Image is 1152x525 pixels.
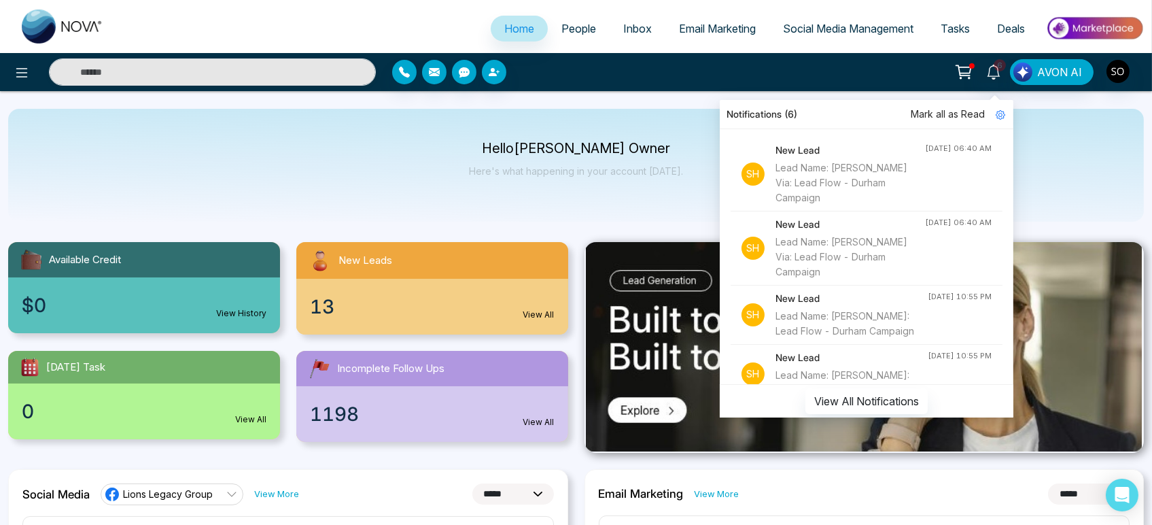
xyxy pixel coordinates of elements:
[775,368,928,398] div: Lead Name: [PERSON_NAME]: Lead Flow - Durham Campaign
[288,242,576,335] a: New Leads13View All
[741,303,765,326] p: Sh
[983,16,1038,41] a: Deals
[679,22,756,35] span: Email Marketing
[1045,13,1144,44] img: Market-place.gif
[805,388,928,414] button: View All Notifications
[665,16,769,41] a: Email Marketing
[1106,60,1130,83] img: User Avatar
[22,397,34,426] span: 0
[769,16,927,41] a: Social Media Management
[22,10,103,44] img: Nova CRM Logo
[19,356,41,378] img: todayTask.svg
[22,291,46,320] span: $0
[775,291,928,306] h4: New Lead
[783,22,913,35] span: Social Media Management
[586,242,1142,452] img: .
[307,356,332,381] img: followUps.svg
[523,416,555,428] a: View All
[610,16,665,41] a: Inbox
[310,292,334,321] span: 13
[561,22,596,35] span: People
[1106,479,1138,511] div: Open Intercom Messenger
[927,16,983,41] a: Tasks
[1037,64,1082,80] span: AVON AI
[523,309,555,321] a: View All
[775,160,925,205] div: Lead Name: [PERSON_NAME] Via: Lead Flow - Durham Campaign
[805,394,928,406] a: View All Notifications
[235,413,266,426] a: View All
[337,361,444,377] span: Incomplete Follow Ups
[599,487,684,501] h2: Email Marketing
[307,248,333,273] img: newLeads.svg
[775,350,928,365] h4: New Lead
[216,307,266,320] a: View History
[911,107,985,122] span: Mark all as Read
[548,16,610,41] a: People
[623,22,652,35] span: Inbox
[925,217,992,228] div: [DATE] 06:40 AM
[741,362,765,386] p: Sh
[123,488,213,501] span: Lions Legacy Group
[997,22,1025,35] span: Deals
[19,248,43,272] img: availableCredit.svg
[941,22,970,35] span: Tasks
[338,253,392,269] span: New Leads
[928,350,992,362] div: [DATE] 10:55 PM
[741,163,765,186] p: Sh
[775,217,925,232] h4: New Lead
[491,16,548,41] a: Home
[925,143,992,154] div: [DATE] 06:40 AM
[775,235,925,280] div: Lead Name: [PERSON_NAME] Via: Lead Flow - Durham Campaign
[1010,59,1094,85] button: AVON AI
[994,59,1006,71] span: 6
[775,309,928,339] div: Lead Name: [PERSON_NAME]: Lead Flow - Durham Campaign
[695,488,739,501] a: View More
[928,291,992,303] div: [DATE] 10:55 PM
[720,100,1013,129] div: Notifications (6)
[741,237,765,260] p: Sh
[469,143,683,154] p: Hello [PERSON_NAME] Owner
[254,488,299,501] a: View More
[288,351,576,442] a: Incomplete Follow Ups1198View All
[504,22,534,35] span: Home
[310,400,359,428] span: 1198
[469,165,683,177] p: Here's what happening in your account [DATE].
[1013,63,1032,82] img: Lead Flow
[775,143,925,158] h4: New Lead
[46,360,105,375] span: [DATE] Task
[22,488,90,501] h2: Social Media
[977,59,1010,83] a: 6
[49,252,121,268] span: Available Credit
